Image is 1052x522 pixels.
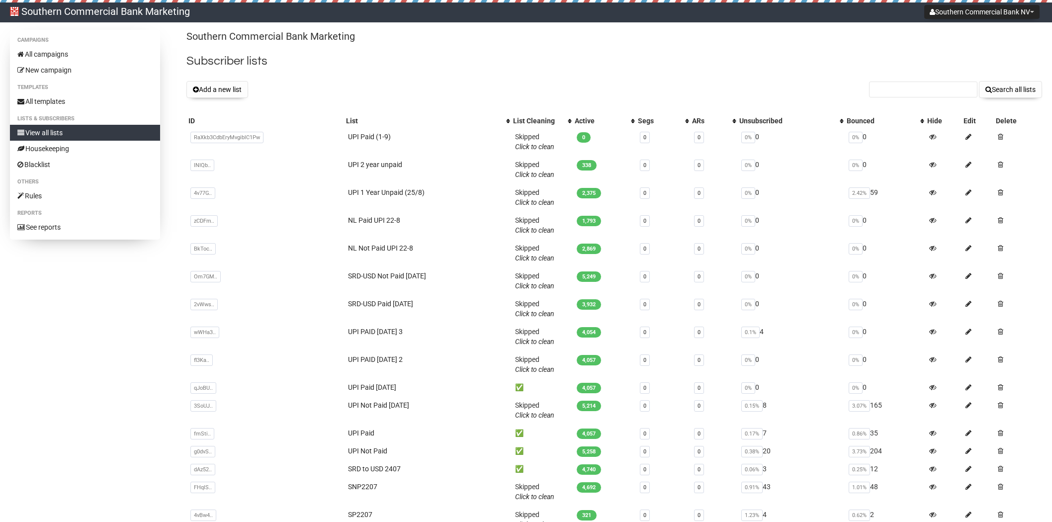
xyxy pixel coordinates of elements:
[577,355,601,365] span: 4,057
[741,327,760,338] span: 0.1%
[849,215,863,227] span: 0%
[575,116,625,126] div: Active
[190,160,214,171] span: lNIQb..
[737,267,845,295] td: 0
[190,132,263,143] span: RaXkb3CdbEryMvgiblC1Pw
[513,116,563,126] div: List Cleaning
[515,188,554,206] span: Skipped
[643,329,646,336] a: 0
[577,244,601,254] span: 2,869
[845,460,925,478] td: 12
[515,171,554,178] a: Click to clean
[741,215,755,227] span: 0%
[741,299,755,310] span: 0%
[698,190,701,196] a: 0
[511,424,573,442] td: ✅
[10,219,160,235] a: See reports
[737,478,845,506] td: 43
[577,299,601,310] span: 3,932
[643,466,646,473] a: 0
[849,464,870,475] span: 0.25%
[741,482,763,493] span: 0.91%
[573,114,635,128] th: Active: No sort applied, activate to apply an ascending sort
[643,431,646,437] a: 0
[737,114,845,128] th: Unsubscribed: No sort applied, activate to apply an ascending sort
[964,116,991,126] div: Edit
[348,355,403,363] a: UPI PAID [DATE] 2
[698,218,701,224] a: 0
[577,271,601,282] span: 5,249
[10,82,160,93] li: Templates
[186,114,344,128] th: ID: No sort applied, sorting is disabled
[515,300,554,318] span: Skipped
[845,211,925,239] td: 0
[845,442,925,460] td: 204
[10,46,160,62] a: All campaigns
[737,396,845,424] td: 8
[739,116,835,126] div: Unsubscribed
[190,243,216,255] span: BkToc..
[577,510,597,521] span: 321
[577,160,597,171] span: 338
[515,328,554,346] span: Skipped
[849,299,863,310] span: 0%
[741,271,755,282] span: 0%
[515,133,554,151] span: Skipped
[845,239,925,267] td: 0
[741,400,763,412] span: 0.15%
[577,132,591,143] span: 0
[10,157,160,173] a: Blacklist
[10,141,160,157] a: Housekeeping
[698,273,701,280] a: 0
[515,365,554,373] a: Click to clean
[845,378,925,396] td: 0
[10,176,160,188] li: Others
[348,483,377,491] a: SNP2207
[737,211,845,239] td: 0
[10,93,160,109] a: All templates
[638,116,680,126] div: Segs
[737,128,845,156] td: 0
[190,446,215,457] span: g0dvS..
[515,355,554,373] span: Skipped
[348,188,425,196] a: UPI 1 Year Unpaid (25/8)
[577,188,601,198] span: 2,375
[577,482,601,493] span: 4,692
[515,244,554,262] span: Skipped
[643,484,646,491] a: 0
[849,482,870,493] span: 1.01%
[737,424,845,442] td: 7
[845,424,925,442] td: 35
[741,446,763,457] span: 0.38%
[190,215,218,227] span: zCDFm..
[643,134,646,141] a: 0
[845,396,925,424] td: 165
[511,442,573,460] td: ✅
[849,354,863,366] span: 0%
[577,464,601,475] span: 4,740
[186,52,1042,70] h2: Subscriber lists
[636,114,690,128] th: Segs: No sort applied, activate to apply an ascending sort
[10,113,160,125] li: Lists & subscribers
[577,446,601,457] span: 5,258
[845,350,925,378] td: 0
[643,403,646,409] a: 0
[190,400,216,412] span: 3SoUJ..
[849,400,870,412] span: 3.07%
[643,512,646,519] a: 0
[190,327,219,338] span: wWHa3..
[348,447,387,455] a: UPI Not Paid
[737,183,845,211] td: 0
[849,510,870,521] span: 0.62%
[515,254,554,262] a: Click to clean
[845,478,925,506] td: 48
[515,282,554,290] a: Click to clean
[186,81,248,98] button: Add a new list
[737,460,845,478] td: 3
[515,272,554,290] span: Skipped
[643,385,646,391] a: 0
[737,239,845,267] td: 0
[741,510,763,521] span: 1.23%
[698,431,701,437] a: 0
[698,403,701,409] a: 0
